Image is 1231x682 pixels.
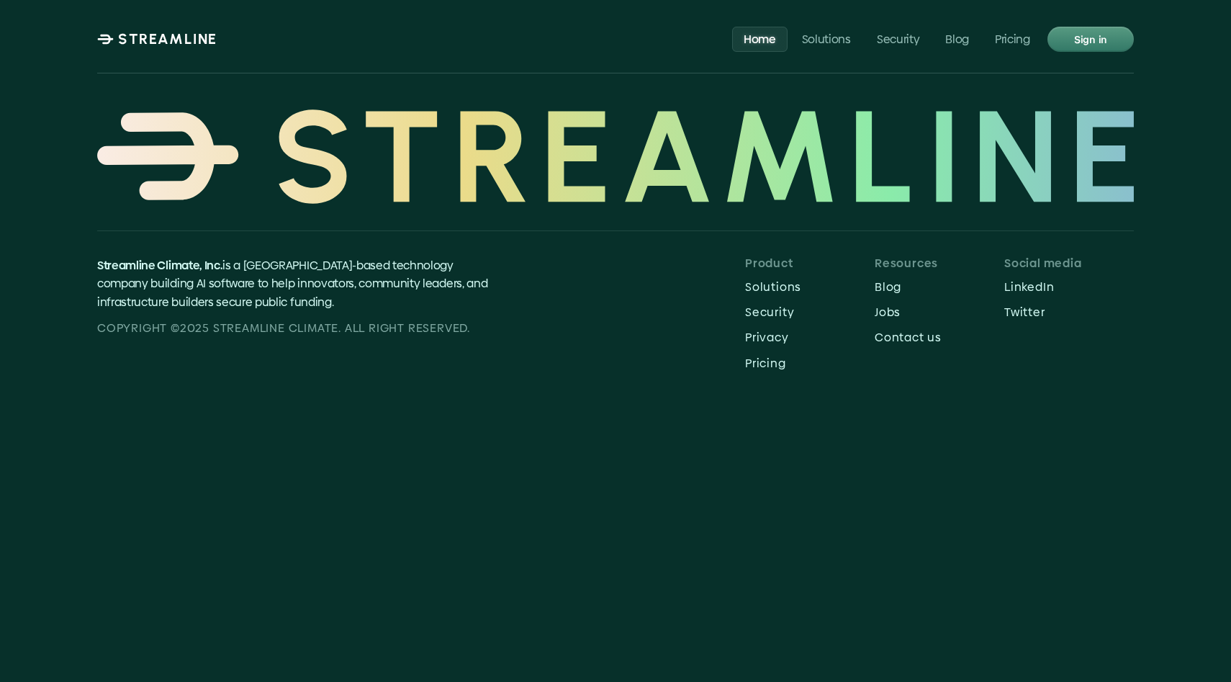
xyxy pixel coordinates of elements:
[1004,305,1134,319] p: Twitter
[1004,276,1134,298] a: LinkedIn
[802,32,851,45] p: Solutions
[865,26,931,51] a: Security
[745,326,875,349] a: Privacy
[745,356,875,370] p: Pricing
[983,26,1042,51] a: Pricing
[97,30,217,48] a: STREAMLINE
[995,32,1030,45] p: Pricing
[875,301,1004,323] a: Jobs
[118,30,217,48] p: STREAMLINE
[877,32,919,45] p: Security
[1074,30,1107,48] p: Sign in
[745,301,875,323] a: Security
[934,26,981,51] a: Blog
[745,280,875,294] p: Solutions
[732,26,788,51] a: Home
[97,319,503,338] p: Copyright ©2025 Streamline CLIMATE. all right reserved.
[97,256,503,312] p: is a [GEOGRAPHIC_DATA]-based technology company building AI software to help innovators, communit...
[745,352,875,374] a: Pricing
[875,326,1004,349] a: Contact us
[97,257,222,274] span: Streamline Climate, Inc.
[1047,27,1134,52] a: Sign in
[875,331,1004,344] p: Contact us
[744,32,776,45] p: Home
[1004,256,1134,270] p: Social media
[875,256,1004,270] p: Resources
[745,256,875,270] p: Product
[875,280,1004,294] p: Blog
[875,305,1004,319] p: Jobs
[875,276,1004,298] a: Blog
[745,305,875,319] p: Security
[1004,301,1134,323] a: Twitter
[1004,280,1134,294] p: LinkedIn
[745,331,875,344] p: Privacy
[946,32,970,45] p: Blog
